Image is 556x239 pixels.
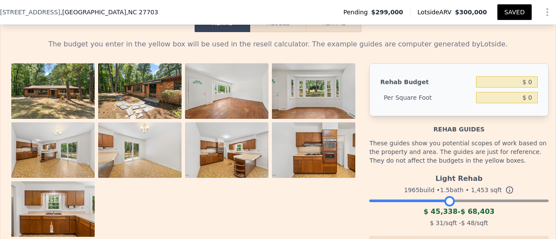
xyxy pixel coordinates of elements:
[369,184,549,196] div: 1965 build • 1.5 bath • sqft
[185,63,268,119] img: Property Photo 3
[497,4,532,20] button: SAVED
[272,122,355,178] img: Property Photo 8
[371,8,404,16] span: $299,000
[430,219,443,226] span: $ 31
[460,207,494,216] span: $ 68,403
[98,122,182,178] img: Property Photo 6
[185,122,268,178] img: Property Photo 7
[380,90,473,105] div: Per Square Foot
[424,207,457,216] span: $ 45,338
[369,217,549,229] div: /sqft - /sqft
[11,181,95,237] img: Property Photo 9
[461,219,474,226] span: $ 48
[380,74,473,90] div: Rehab Budget
[417,8,455,16] span: Lotside ARV
[11,122,95,178] img: Property Photo 5
[60,8,158,16] span: , [GEOGRAPHIC_DATA]
[369,206,549,217] div: -
[272,63,355,119] img: Property Photo 4
[455,9,487,16] span: $300,000
[539,3,556,21] button: Show Options
[369,134,549,170] div: These guides show you potential scopes of work based on the property and area. The guides are jus...
[344,8,371,16] span: Pending
[471,187,488,193] span: 1,453
[126,9,158,16] span: , NC 27703
[7,39,549,49] div: The budget you enter in the yellow box will be used in the resell calculator. The example guides ...
[11,63,95,119] img: Property Photo 1
[369,170,549,184] div: Light Rehab
[98,63,182,119] img: Property Photo 2
[369,116,549,134] div: Rehab guides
